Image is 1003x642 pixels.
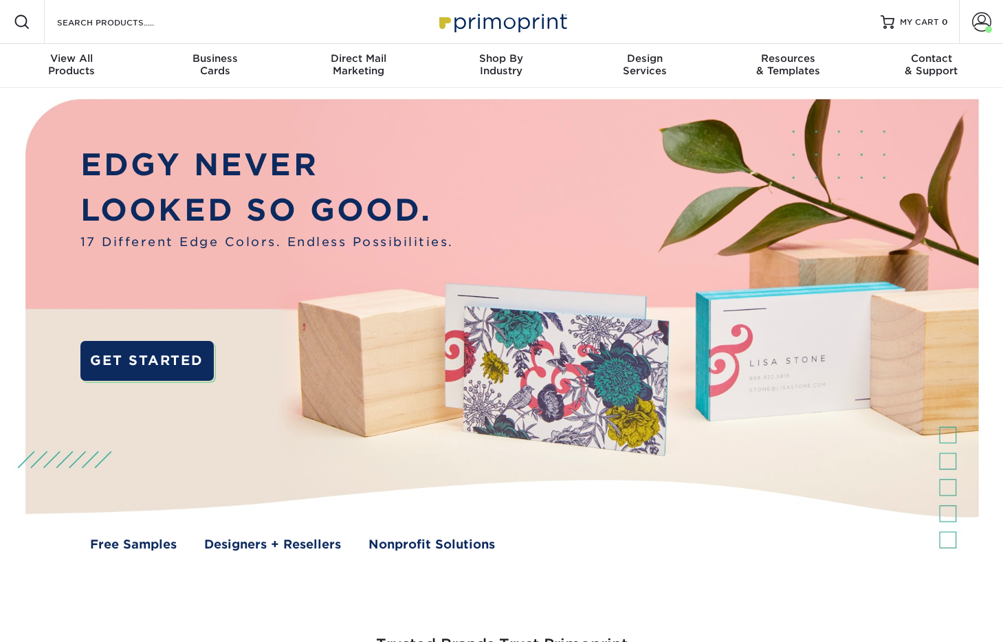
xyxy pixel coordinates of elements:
a: Direct MailMarketing [287,44,430,88]
div: Cards [143,52,286,77]
div: Marketing [287,52,430,77]
span: 0 [942,17,948,27]
a: Shop ByIndustry [430,44,573,88]
p: EDGY NEVER [80,142,454,188]
div: & Support [860,52,1003,77]
a: Free Samples [90,535,177,553]
span: Design [573,52,716,65]
a: GET STARTED [80,341,214,381]
span: MY CART [900,16,939,28]
p: LOOKED SO GOOD. [80,188,454,233]
span: Resources [716,52,859,65]
div: & Templates [716,52,859,77]
a: Designers + Resellers [204,535,341,553]
a: DesignServices [573,44,716,88]
a: Nonprofit Solutions [368,535,495,553]
span: 17 Different Edge Colors. Endless Possibilities. [80,233,454,251]
a: Resources& Templates [716,44,859,88]
span: Direct Mail [287,52,430,65]
input: SEARCH PRODUCTS..... [56,14,190,30]
span: Contact [860,52,1003,65]
a: BusinessCards [143,44,286,88]
div: Services [573,52,716,77]
span: Business [143,52,286,65]
a: Contact& Support [860,44,1003,88]
img: Primoprint [433,7,571,36]
div: Industry [430,52,573,77]
span: Shop By [430,52,573,65]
